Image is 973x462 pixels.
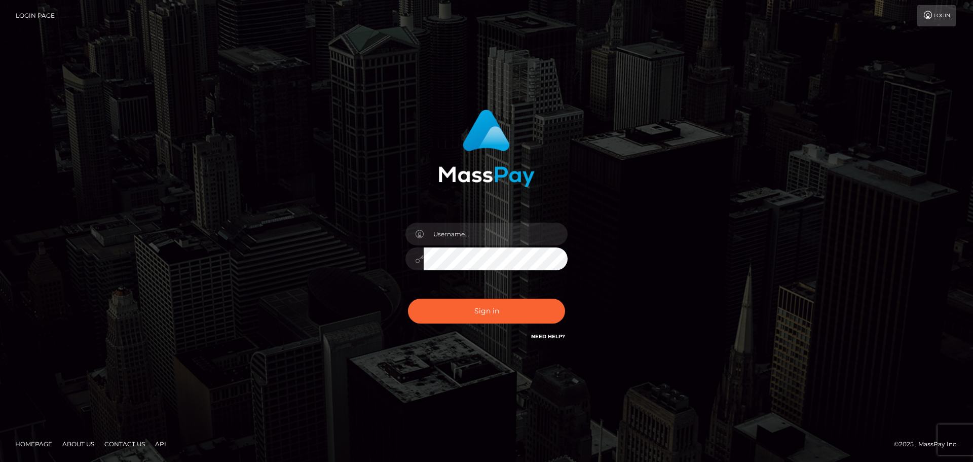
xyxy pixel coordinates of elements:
input: Username... [424,223,568,245]
img: MassPay Login [438,110,535,187]
a: Login [917,5,956,26]
a: Login Page [16,5,55,26]
a: Homepage [11,436,56,452]
button: Sign in [408,299,565,324]
a: Contact Us [100,436,149,452]
a: API [151,436,170,452]
div: © 2025 , MassPay Inc. [894,439,965,450]
a: Need Help? [531,333,565,340]
a: About Us [58,436,98,452]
